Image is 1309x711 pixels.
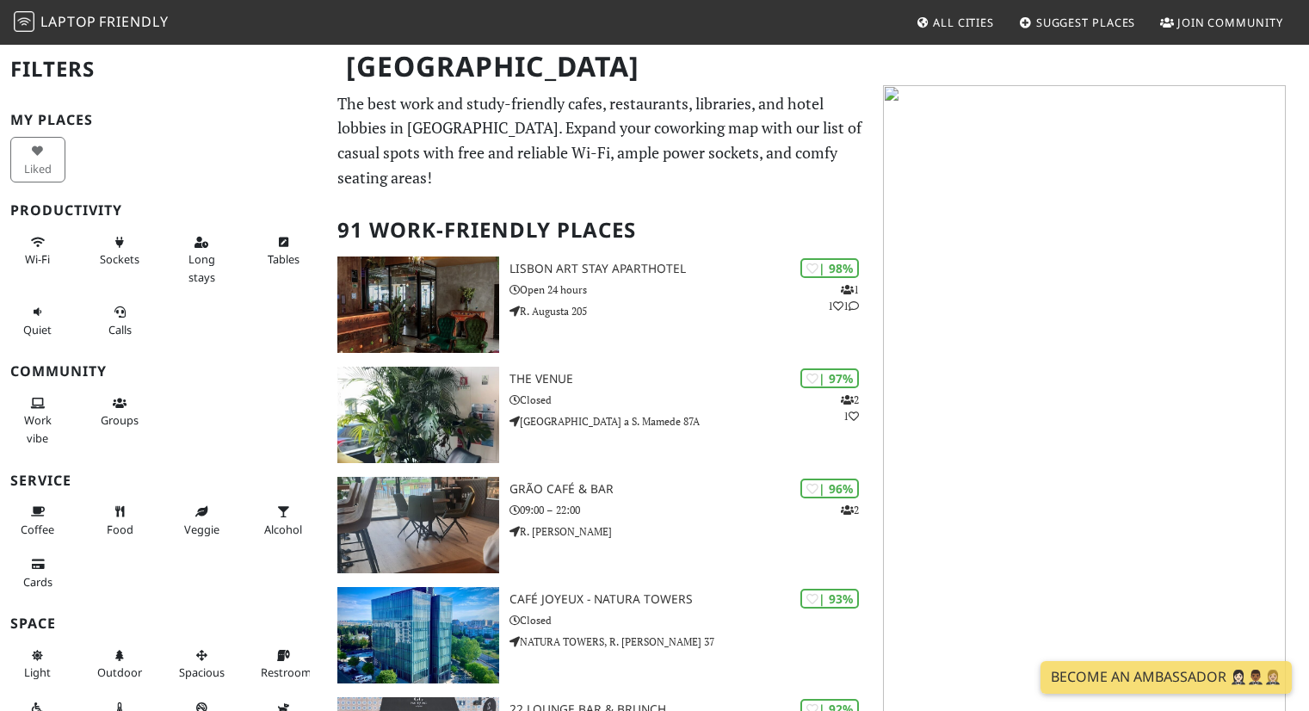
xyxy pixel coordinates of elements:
span: Outdoor area [97,665,142,680]
h2: Filters [10,43,317,96]
button: Groups [92,389,147,435]
h3: My Places [10,112,317,128]
a: All Cities [909,7,1001,38]
p: Closed [509,392,874,408]
p: R. Augusta 205 [509,303,874,319]
h2: 91 Work-Friendly Places [337,204,862,257]
p: 2 [841,502,859,518]
button: Spacious [174,641,229,687]
span: Group tables [101,412,139,428]
a: LaptopFriendly LaptopFriendly [14,8,169,38]
span: Stable Wi-Fi [25,251,50,267]
span: Food [107,522,133,537]
a: Suggest Places [1012,7,1143,38]
span: Natural light [24,665,51,680]
span: People working [24,412,52,445]
span: All Cities [933,15,994,30]
a: Grão Café & Bar | 96% 2 Grão Café & Bar 09:00 – 22:00 R. [PERSON_NAME] [327,477,873,573]
span: Spacious [179,665,225,680]
h1: [GEOGRAPHIC_DATA] [332,43,869,90]
button: Calls [92,298,147,343]
p: 09:00 – 22:00 [509,502,874,518]
span: Video/audio calls [108,322,132,337]
button: Long stays [174,228,229,291]
button: Sockets [92,228,147,274]
img: LaptopFriendly [14,11,34,32]
span: Work-friendly tables [268,251,299,267]
span: Alcohol [264,522,302,537]
div: | 98% [800,258,859,278]
a: Lisbon Art Stay Aparthotel | 98% 111 Lisbon Art Stay Aparthotel Open 24 hours R. Augusta 205 [327,257,873,353]
h3: Community [10,363,317,380]
p: [GEOGRAPHIC_DATA] a S. Mamede 87A [509,413,874,430]
h3: Service [10,473,317,489]
button: Coffee [10,498,65,543]
img: Café Joyeux - Natura Towers [337,587,498,683]
span: Credit cards [23,574,52,590]
span: Veggie [184,522,219,537]
span: Join Community [1177,15,1283,30]
h3: Productivity [10,202,317,219]
button: Alcohol [256,498,311,543]
button: Work vibe [10,389,65,452]
div: | 97% [800,368,859,388]
img: The VENUE [337,367,498,463]
a: Become an Ambassador 🤵🏻‍♀️🤵🏾‍♂️🤵🏼‍♀️ [1040,661,1292,694]
p: The best work and study-friendly cafes, restaurants, libraries, and hotel lobbies in [GEOGRAPHIC_... [337,91,862,190]
p: Open 24 hours [509,281,874,298]
a: Join Community [1153,7,1290,38]
p: NATURA TOWERS, R. [PERSON_NAME] 37 [509,634,874,650]
span: Power sockets [100,251,139,267]
button: Quiet [10,298,65,343]
span: Long stays [188,251,215,284]
button: Cards [10,550,65,596]
a: The VENUE | 97% 21 The VENUE Closed [GEOGRAPHIC_DATA] a S. Mamede 87A [327,367,873,463]
button: Outdoor [92,641,147,687]
img: Lisbon Art Stay Aparthotel [337,257,498,353]
h3: Space [10,615,317,632]
span: Laptop [40,12,96,31]
button: Light [10,641,65,687]
p: 2 1 [841,392,859,424]
span: Restroom [261,665,312,680]
button: Food [92,498,147,543]
p: 1 1 1 [828,281,859,314]
span: Coffee [21,522,54,537]
button: Restroom [256,641,311,687]
p: R. [PERSON_NAME] [509,523,874,540]
button: Veggie [174,498,229,543]
h3: The VENUE [509,372,874,386]
h3: Café Joyeux - Natura Towers [509,592,874,607]
div: | 96% [800,479,859,498]
button: Wi-Fi [10,228,65,274]
a: Café Joyeux - Natura Towers | 93% Café Joyeux - Natura Towers Closed NATURA TOWERS, R. [PERSON_NA... [327,587,873,683]
button: Tables [256,228,311,274]
span: Quiet [23,322,52,337]
span: Friendly [99,12,168,31]
div: | 93% [800,589,859,609]
img: Grão Café & Bar [337,477,498,573]
h3: Lisbon Art Stay Aparthotel [509,262,874,276]
p: Closed [509,612,874,628]
span: Suggest Places [1036,15,1136,30]
h3: Grão Café & Bar [509,482,874,497]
